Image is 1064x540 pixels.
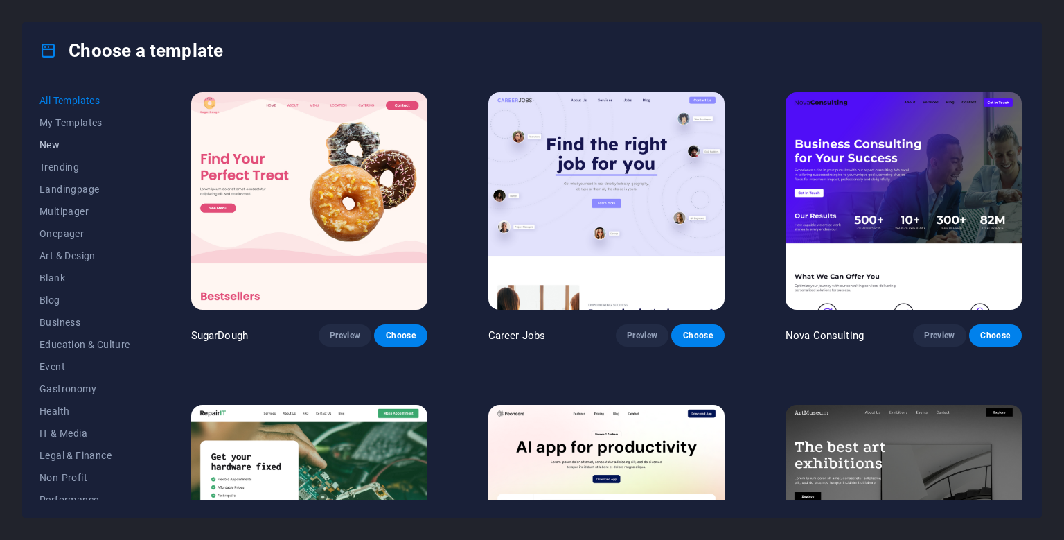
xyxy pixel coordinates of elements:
[191,329,248,342] p: SugarDough
[39,361,130,372] span: Event
[39,467,130,489] button: Non-Profit
[924,330,955,341] span: Preview
[39,339,130,350] span: Education & Culture
[39,200,130,223] button: Multipager
[616,324,668,347] button: Preview
[488,329,546,342] p: Career Jobs
[39,162,130,173] span: Trending
[39,295,130,306] span: Blog
[39,289,130,311] button: Blog
[39,356,130,378] button: Event
[671,324,724,347] button: Choose
[39,40,223,62] h4: Choose a template
[39,245,130,267] button: Art & Design
[786,92,1022,310] img: Nova Consulting
[39,156,130,178] button: Trending
[39,228,130,239] span: Onepager
[39,333,130,356] button: Education & Culture
[682,330,713,341] span: Choose
[980,330,1011,341] span: Choose
[39,450,130,461] span: Legal & Finance
[39,139,130,150] span: New
[39,250,130,261] span: Art & Design
[39,272,130,284] span: Blank
[39,89,130,112] button: All Templates
[969,324,1022,347] button: Choose
[39,267,130,289] button: Blank
[191,92,427,310] img: SugarDough
[39,444,130,467] button: Legal & Finance
[39,117,130,128] span: My Templates
[39,112,130,134] button: My Templates
[385,330,416,341] span: Choose
[39,95,130,106] span: All Templates
[319,324,371,347] button: Preview
[39,428,130,439] span: IT & Media
[330,330,360,341] span: Preview
[39,494,130,505] span: Performance
[39,184,130,195] span: Landingpage
[39,206,130,217] span: Multipager
[39,178,130,200] button: Landingpage
[39,317,130,328] span: Business
[39,378,130,400] button: Gastronomy
[39,422,130,444] button: IT & Media
[39,472,130,483] span: Non-Profit
[39,406,130,417] span: Health
[488,92,725,310] img: Career Jobs
[786,329,864,342] p: Nova Consulting
[374,324,427,347] button: Choose
[627,330,657,341] span: Preview
[39,489,130,511] button: Performance
[39,311,130,333] button: Business
[39,134,130,156] button: New
[913,324,966,347] button: Preview
[39,383,130,394] span: Gastronomy
[39,400,130,422] button: Health
[39,223,130,245] button: Onepager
